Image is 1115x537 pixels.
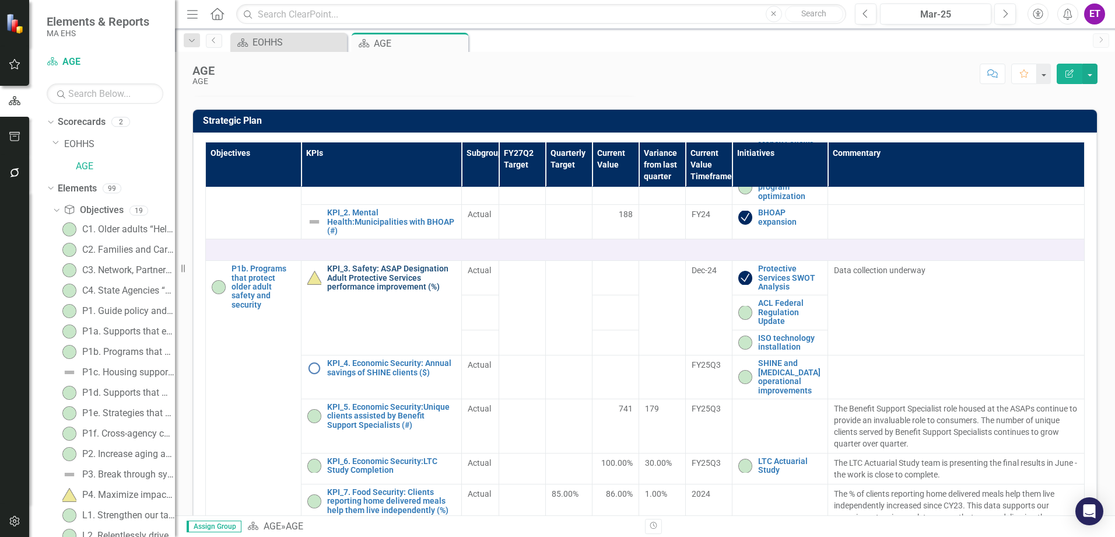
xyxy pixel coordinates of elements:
button: Mar-25 [880,4,991,25]
img: ClearPoint Strategy [5,12,27,34]
a: P1c. Housing supports that promote healthy living [59,363,175,382]
td: Double-Click to Edit [461,355,499,399]
span: Actual [468,403,493,414]
span: 188 [619,208,633,220]
a: KPI_3. Safety: ASAP Designation Adult Protective Services performance improvement (%) [327,264,455,291]
a: Objectives [64,204,123,217]
img: Not Defined [307,215,321,229]
div: 19 [129,205,148,215]
div: P3. Break through systemic barriers that impact equity for older adults [82,469,175,480]
td: Double-Click to Edit Right Click for Context Menu [732,205,828,239]
a: EOHHS [64,138,175,151]
a: C4. State Agencies “Help us plan for and serve our increasing population of older adults” [59,281,175,300]
span: Actual [468,359,493,371]
div: AGE [374,36,465,51]
div: EOHHS [253,35,344,50]
span: 741 [619,403,633,414]
p: The % of clients reporting home delivered meals help them live independently increased since CY23... [834,488,1078,535]
div: P1d. Supports that make family caregiving viable and desirable [82,388,175,398]
td: Double-Click to Edit [828,355,1085,399]
span: Actual [468,264,493,276]
td: Double-Click to Edit Right Click for Context Menu [732,453,828,484]
img: On-track [738,336,752,350]
td: Double-Click to Edit [461,205,499,239]
a: ACL Federal Regulation Update [758,299,822,326]
a: BHOAP expansion [758,208,822,226]
a: P1f. Cross-agency collaboration that infuses aging in all policies [59,424,175,443]
a: AGE Home Care program optimization [758,174,822,201]
a: AGE [264,521,281,532]
a: P3. Break through systemic barriers that impact equity for older adults [59,465,175,484]
span: Elements & Reports [47,15,149,29]
td: Double-Click to Edit [592,205,639,239]
a: AGE [76,160,175,173]
a: C2. Families and Caregivers “Support our ability to care for older adults with less impact on our... [59,240,175,259]
td: Double-Click to Edit [461,399,499,453]
div: C2. Families and Caregivers “Support our ability to care for older adults with less impact on our... [82,245,175,255]
img: On-track [62,406,76,420]
a: KPI_2. Mental Health:Municipalities with BHOAP (#) [327,208,455,235]
div: Mar-25 [884,8,987,22]
img: On-track [212,280,226,294]
div: C1. Older adults “Help us plan for, choose, and equitably access the helps we need to age on our ... [82,224,175,235]
img: On-track [62,386,76,400]
img: On-track [738,370,752,384]
span: Actual [468,208,493,220]
span: 86.00% [606,488,633,500]
div: C3. Network, Partners & Providers “Together, help us deliver a broad range of services and suppor... [82,265,175,276]
a: C3. Network, Partners & Providers “Together, help us deliver a broad range of services and suppor... [59,261,175,280]
div: 2024 [692,488,726,500]
div: P2. Increase aging awareness andencourage timely planning [82,449,175,459]
div: P1. Guide policy and pioneer innovation to make [US_STATE] a great state for older adults [82,306,175,316]
span: 85.00% [552,489,578,498]
h3: Strategic Plan [203,116,1091,126]
td: Double-Click to Edit Right Click for Context Menu [732,261,828,295]
img: On-track [738,459,752,473]
a: KPI_4. Economic Security: Annual savings of SHINE clients ($) [327,359,455,377]
a: SHINE and [MEDICAL_DATA] operational improvements [758,359,822,395]
a: Elements [58,182,97,196]
img: Not Defined [62,468,76,482]
div: C4. State Agencies “Help us plan for and serve our increasing population of older adults” [82,285,175,296]
td: Double-Click to Edit Right Click for Context Menu [732,295,828,330]
img: At-risk [62,488,76,502]
td: Double-Click to Edit [592,399,639,453]
a: C1. Older adults “Help us plan for, choose, and equitably access the helps we need to age on our ... [59,220,175,239]
td: Double-Click to Edit Right Click for Context Menu [301,453,461,484]
a: P1b. Programs that protect older adult safety and security [59,343,175,361]
img: At-risk [307,271,321,285]
a: P1d. Supports that make family caregiving viable and desirable [59,383,175,402]
span: Data collection underway [834,266,925,275]
td: Double-Click to Edit Right Click for Context Menu [732,330,828,355]
a: P1. Guide policy and pioneer innovation to make [US_STATE] a great state for older adults [59,302,175,320]
a: P1a. Supports that enable aging in community [59,322,175,341]
td: Double-Click to Edit Right Click for Context Menu [301,355,461,399]
button: Search [785,6,843,22]
td: Double-Click to Edit Right Click for Context Menu [732,170,828,204]
img: No Information [307,361,321,375]
div: Dec-24 [692,264,726,276]
div: ET [1084,4,1105,25]
img: Not Defined [62,365,76,379]
td: Double-Click to Edit [461,453,499,484]
div: » [247,520,636,533]
img: Complete [738,271,752,285]
td: Double-Click to Edit [592,453,639,484]
a: LTC Actuarial Study [758,457,822,475]
a: KPI_6. Economic Security:LTC Study Completion [327,457,455,475]
img: Complete [738,211,752,225]
a: P4. Maximize impact and quality of EOEA funded programs [59,486,175,504]
span: Actual [468,488,493,500]
div: AGE [192,64,215,77]
div: 2 [111,117,130,127]
div: FY25Q3 [692,359,726,371]
img: On-track [62,284,76,298]
div: FY25Q3 [692,457,726,469]
div: P1c. Housing supports that promote healthy living [82,367,175,378]
span: Actual [468,457,493,469]
span: 1.00% [645,489,667,498]
span: 30.00% [645,458,672,468]
div: AGE [286,521,303,532]
a: KPI_7. Food Security: Clients reporting home delivered meals help them live independently (%) [327,488,455,515]
a: AGE [47,55,163,69]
